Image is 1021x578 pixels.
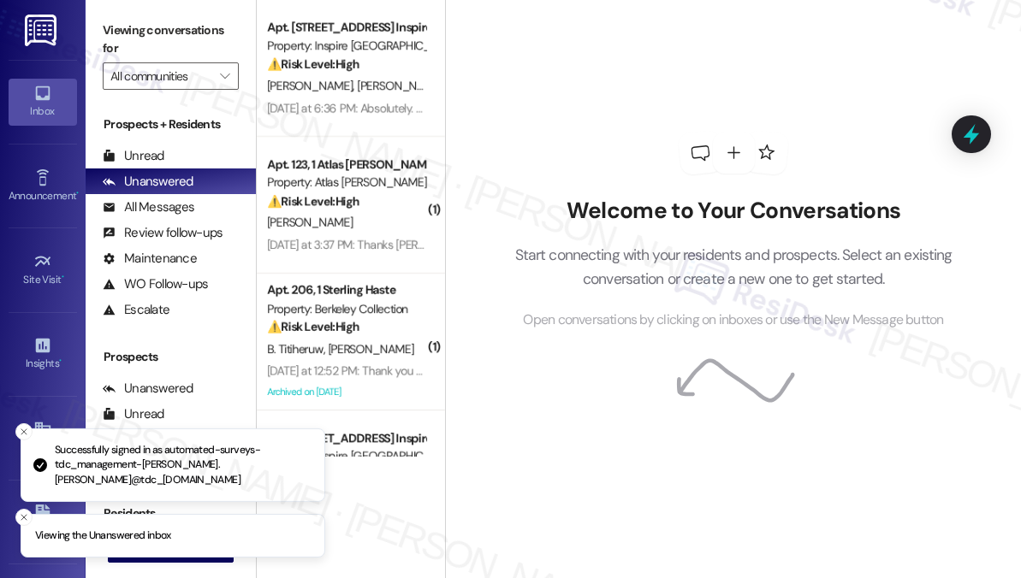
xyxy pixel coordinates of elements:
a: Inbox [9,79,77,125]
p: Viewing the Unanswered inbox [35,528,171,544]
div: Escalate [103,301,169,319]
div: Apt. [STREET_ADDRESS] Inspire Homes [GEOGRAPHIC_DATA] [267,429,425,447]
div: Prospects + Residents [86,115,256,133]
a: Insights • [9,331,77,377]
div: WO Follow-ups [103,275,208,293]
a: Buildings [9,415,77,461]
div: Property: Berkeley Collection [267,300,425,318]
div: Review follow-ups [103,224,223,242]
a: Leads [9,499,77,546]
strong: ⚠️ Risk Level: High [267,319,359,334]
div: Apt. [STREET_ADDRESS] Inspire Homes [GEOGRAPHIC_DATA] [267,19,425,37]
input: All communities [110,62,211,90]
h2: Welcome to Your Conversations [489,198,978,225]
span: [PERSON_NAME] [267,215,353,230]
span: [PERSON_NAME] [358,78,443,93]
span: • [76,187,79,199]
div: Unread [103,147,164,165]
div: Unanswered [103,173,193,191]
p: Successfully signed in as automated-surveys-tdc_management-[PERSON_NAME].[PERSON_NAME]@tdc_[DOMAI... [55,442,311,487]
span: [PERSON_NAME] [267,78,358,93]
div: Unread [103,405,164,423]
button: Close toast [15,422,33,439]
button: Close toast [15,509,33,526]
div: Property: Atlas [PERSON_NAME] [267,174,425,192]
i:  [220,69,229,83]
div: Archived on [DATE] [265,381,427,403]
span: B. Titiheruw [267,341,328,357]
div: Prospects [86,348,256,366]
span: • [62,271,64,283]
span: [PERSON_NAME] [328,341,413,357]
div: Unanswered [103,380,193,398]
div: All Messages [103,198,194,216]
div: Property: Inspire [GEOGRAPHIC_DATA] [267,447,425,465]
div: Apt. 206, 1 Sterling Haste [267,281,425,299]
label: Viewing conversations for [103,17,239,62]
strong: ⚠️ Risk Level: High [267,56,359,72]
div: Apt. 123, 1 Atlas [PERSON_NAME] [267,156,425,174]
a: Site Visit • [9,247,77,293]
img: ResiDesk Logo [25,15,60,46]
p: Start connecting with your residents and prospects. Select an existing conversation or create a n... [489,243,978,292]
span: Open conversations by clicking on inboxes or use the New Message button [523,310,943,331]
span: • [59,355,62,367]
div: Property: Inspire [GEOGRAPHIC_DATA] [267,37,425,55]
strong: ⚠️ Risk Level: High [267,193,359,209]
div: Maintenance [103,250,197,268]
